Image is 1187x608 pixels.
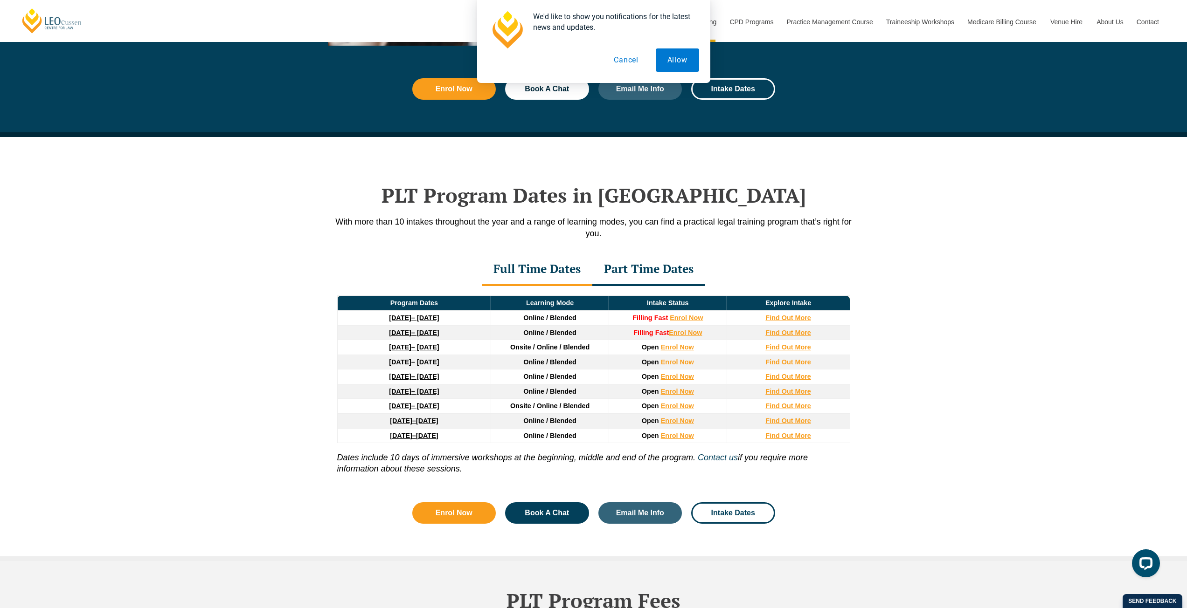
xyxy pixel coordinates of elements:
[491,296,609,311] td: Learning Mode
[661,343,694,351] a: Enrol Now
[389,314,411,321] strong: [DATE]
[526,11,699,33] div: We'd like to show you notifications for the latest news and updates.
[389,402,411,410] strong: [DATE]
[416,417,438,424] span: [DATE]
[337,443,850,474] p: if you require more information about these sessions.
[482,253,592,286] div: Full Time Dates
[389,343,439,351] a: [DATE]– [DATE]
[390,432,438,439] a: [DATE]–[DATE]
[642,432,659,439] span: Open
[711,85,755,93] span: Intake Dates
[765,417,811,424] a: Find Out More
[765,314,811,321] a: Find Out More
[389,358,439,366] a: [DATE]– [DATE]
[661,417,694,424] a: Enrol Now
[670,314,703,321] a: Enrol Now
[337,296,491,311] td: Program Dates
[525,85,569,93] span: Book A Chat
[765,358,811,366] a: Find Out More
[523,329,576,336] span: Online / Blended
[698,453,738,462] a: Contact us
[598,502,682,524] a: Email Me Info
[523,417,576,424] span: Online / Blended
[765,432,811,439] a: Find Out More
[416,432,438,439] span: [DATE]
[661,358,694,366] a: Enrol Now
[669,329,702,336] a: Enrol Now
[523,388,576,395] span: Online / Blended
[523,432,576,439] span: Online / Blended
[691,502,775,524] a: Intake Dates
[389,329,411,336] strong: [DATE]
[328,184,860,207] h2: PLT Program Dates in [GEOGRAPHIC_DATA]
[633,329,669,336] strong: Filling Fast
[436,509,472,517] span: Enrol Now
[642,343,659,351] span: Open
[765,388,811,395] a: Find Out More
[389,402,439,410] a: [DATE]– [DATE]
[765,329,811,336] a: Find Out More
[510,402,590,410] span: Onsite / Online / Blended
[609,296,727,311] td: Intake Status
[711,509,755,517] span: Intake Dates
[389,373,439,380] a: [DATE]– [DATE]
[390,417,412,424] strong: [DATE]
[661,432,694,439] a: Enrol Now
[642,402,659,410] span: Open
[691,78,775,100] a: Intake Dates
[661,388,694,395] a: Enrol Now
[337,453,695,462] i: Dates include 10 days of immersive workshops at the beginning, middle and end of the program.
[642,388,659,395] span: Open
[632,314,668,321] strong: Filling Fast
[389,388,411,395] strong: [DATE]
[661,373,694,380] a: Enrol Now
[488,11,526,48] img: notification icon
[616,85,664,93] span: Email Me Info
[523,314,576,321] span: Online / Blended
[436,85,472,93] span: Enrol Now
[642,417,659,424] span: Open
[602,48,650,72] button: Cancel
[523,373,576,380] span: Online / Blended
[389,343,411,351] strong: [DATE]
[592,253,705,286] div: Part Time Dates
[505,78,589,100] a: Book A Chat
[389,373,411,380] strong: [DATE]
[727,296,850,311] td: Explore Intake
[510,343,590,351] span: Onsite / Online / Blended
[412,502,496,524] a: Enrol Now
[389,358,411,366] strong: [DATE]
[389,388,439,395] a: [DATE]– [DATE]
[412,78,496,100] a: Enrol Now
[389,314,439,321] a: [DATE]– [DATE]
[390,417,438,424] a: [DATE]–[DATE]
[525,509,569,517] span: Book A Chat
[390,432,412,439] strong: [DATE]
[505,502,589,524] a: Book A Chat
[389,329,439,336] a: [DATE]– [DATE]
[1125,546,1164,585] iframe: LiveChat chat widget
[598,78,682,100] a: Email Me Info
[523,358,576,366] span: Online / Blended
[765,402,811,410] a: Find Out More
[328,216,860,239] p: With more than 10 intakes throughout the year and a range of learning modes, you can find a pract...
[765,373,811,380] a: Find Out More
[616,509,664,517] span: Email Me Info
[656,48,699,72] button: Allow
[661,402,694,410] a: Enrol Now
[765,343,811,351] a: Find Out More
[642,358,659,366] span: Open
[642,373,659,380] span: Open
